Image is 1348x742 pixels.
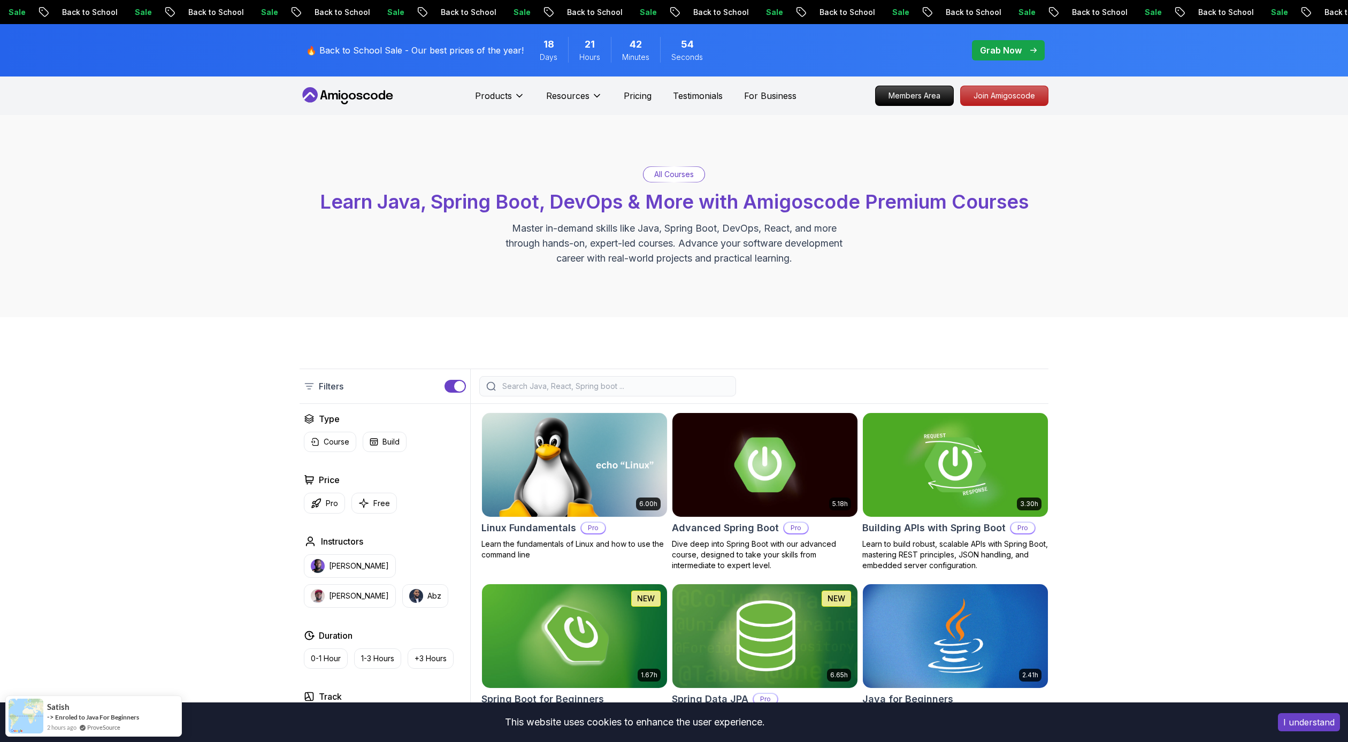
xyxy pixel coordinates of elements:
p: Back to School [935,7,1008,18]
img: instructor img [311,559,325,573]
img: instructor img [409,589,423,603]
span: 18 Days [543,37,554,52]
button: Build [363,432,407,452]
p: +3 Hours [415,653,447,664]
img: Spring Boot for Beginners card [482,584,667,688]
p: 2.41h [1022,671,1038,679]
button: instructor img[PERSON_NAME] [304,554,396,578]
button: Free [351,493,397,514]
p: Pro [326,498,338,509]
p: 1-3 Hours [361,653,394,664]
a: Spring Data JPA card6.65hNEWSpring Data JPAProMaster database management, advanced querying, and ... [672,584,858,731]
p: Back to School [51,7,124,18]
p: Learn to build robust, scalable APIs with Spring Boot, mastering REST principles, JSON handling, ... [862,539,1048,571]
p: Sale [755,7,790,18]
p: Sale [882,7,916,18]
p: Dive deep into Spring Boot with our advanced course, designed to take your skills from intermedia... [672,539,858,571]
p: Sale [1008,7,1042,18]
h2: Spring Boot for Beginners [481,692,604,707]
p: Back to School [1061,7,1134,18]
p: Free [373,498,390,509]
h2: Building APIs with Spring Boot [862,521,1006,536]
p: 0-1 Hour [311,653,341,664]
h2: Linux Fundamentals [481,521,576,536]
button: Course [304,432,356,452]
a: Enroled to Java For Beginners [55,713,139,721]
button: +3 Hours [408,648,454,669]
button: Products [475,89,525,111]
p: Resources [546,89,589,102]
button: Resources [546,89,602,111]
h2: Advanced Spring Boot [672,521,779,536]
span: 21 Hours [585,37,595,52]
p: Pro [754,694,777,705]
p: Sale [503,7,537,18]
p: Back to School [1188,7,1260,18]
p: Course [324,437,349,447]
a: Linux Fundamentals card6.00hLinux FundamentalsProLearn the fundamentals of Linux and how to use t... [481,412,668,560]
span: satish [47,702,70,712]
p: 3.30h [1020,500,1038,508]
img: Spring Data JPA card [672,584,857,688]
span: 2 hours ago [47,723,76,732]
a: Join Amigoscode [960,86,1048,106]
h2: Track [319,690,342,703]
p: Sale [377,7,411,18]
a: Pricing [624,89,652,102]
a: Spring Boot for Beginners card1.67hNEWSpring Boot for BeginnersBuild a CRUD API with Spring Boot ... [481,584,668,731]
p: Sale [124,7,158,18]
p: All Courses [654,169,694,180]
img: Building APIs with Spring Boot card [863,413,1048,517]
span: Seconds [671,52,703,63]
p: Back to School [178,7,250,18]
p: Sale [1134,7,1168,18]
button: Accept cookies [1278,713,1340,731]
p: 1.67h [641,671,657,679]
h2: Type [319,412,340,425]
a: Advanced Spring Boot card5.18hAdvanced Spring BootProDive deep into Spring Boot with our advanced... [672,412,858,571]
p: Testimonials [673,89,723,102]
p: Master in-demand skills like Java, Spring Boot, DevOps, React, and more through hands-on, expert-... [494,221,854,266]
a: For Business [744,89,796,102]
button: 0-1 Hour [304,648,348,669]
p: 5.18h [832,500,848,508]
span: Days [540,52,557,63]
img: instructor img [311,589,325,603]
img: Linux Fundamentals card [482,413,667,517]
p: Pro [1011,523,1035,533]
h2: Duration [319,629,353,642]
a: Building APIs with Spring Boot card3.30hBuilding APIs with Spring BootProLearn to build robust, s... [862,412,1048,571]
span: 54 Seconds [681,37,694,52]
span: Learn Java, Spring Boot, DevOps & More with Amigoscode Premium Courses [320,190,1029,213]
p: Back to School [556,7,629,18]
p: Pro [784,523,808,533]
p: Sale [629,7,663,18]
p: 🔥 Back to School Sale - Our best prices of the year! [306,44,524,57]
p: Sale [1260,7,1295,18]
p: Join Amigoscode [961,86,1048,105]
img: Java for Beginners card [863,584,1048,688]
span: Hours [579,52,600,63]
p: [PERSON_NAME] [329,561,389,571]
p: Pro [581,523,605,533]
p: Products [475,89,512,102]
p: NEW [828,593,845,604]
button: Pro [304,493,345,514]
button: instructor imgAbz [402,584,448,608]
button: instructor img[PERSON_NAME] [304,584,396,608]
p: Back to School [304,7,377,18]
p: 6.00h [639,500,657,508]
div: This website uses cookies to enhance the user experience. [8,710,1262,734]
img: Advanced Spring Boot card [672,413,857,517]
input: Search Java, React, Spring boot ... [500,381,729,392]
h2: Java for Beginners [862,692,953,707]
span: -> [47,713,54,721]
span: 42 Minutes [630,37,642,52]
a: ProveSource [87,724,120,731]
p: NEW [637,593,655,604]
p: Sale [250,7,285,18]
p: Members Area [876,86,953,105]
img: provesource social proof notification image [9,699,43,733]
h2: Spring Data JPA [672,692,748,707]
